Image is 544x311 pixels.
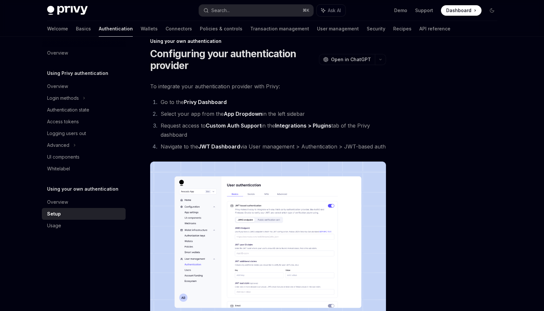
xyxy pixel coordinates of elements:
a: Connectors [166,21,192,37]
button: Ask AI [317,5,345,16]
div: Overview [47,49,68,57]
li: Request access to in the tab of the Privy dashboard [159,121,386,139]
a: JWT Dashboard [198,143,240,150]
div: Using your own authentication [150,38,386,44]
a: Overview [42,196,126,208]
a: Usage [42,220,126,232]
a: Security [367,21,385,37]
a: Access tokens [42,116,126,128]
a: Welcome [47,21,68,37]
a: Whitelabel [42,163,126,175]
a: Privy Dashboard [184,99,227,106]
h1: Configuring your authentication provider [150,48,316,71]
span: ⌘ K [303,8,309,13]
a: Overview [42,80,126,92]
div: Logging users out [47,130,86,137]
li: Select your app from the in the left sidebar [159,109,386,118]
a: Logging users out [42,128,126,139]
li: Go to the [159,97,386,107]
button: Search...⌘K [199,5,313,16]
div: Login methods [47,94,79,102]
div: Access tokens [47,118,79,126]
a: Authentication state [42,104,126,116]
div: Authentication state [47,106,89,114]
div: Search... [211,7,230,14]
a: Support [415,7,433,14]
span: Ask AI [328,7,341,14]
div: Whitelabel [47,165,70,173]
a: Wallets [141,21,158,37]
strong: App Dropdown [224,111,262,117]
a: UI components [42,151,126,163]
div: Overview [47,82,68,90]
div: Advanced [47,141,69,149]
button: Toggle dark mode [487,5,497,16]
div: Usage [47,222,61,230]
a: API reference [419,21,450,37]
div: UI components [47,153,79,161]
a: User management [317,21,359,37]
a: Setup [42,208,126,220]
span: Open in ChatGPT [331,56,371,63]
h5: Using Privy authentication [47,69,108,77]
a: Recipes [393,21,412,37]
a: Overview [42,47,126,59]
strong: Privy Dashboard [184,99,227,105]
img: dark logo [47,6,88,15]
strong: Custom Auth Support [206,122,261,129]
a: Demo [394,7,407,14]
a: Policies & controls [200,21,242,37]
div: Overview [47,198,68,206]
a: Integrations > Plugins [275,122,331,129]
div: Setup [47,210,61,218]
li: Navigate to the via User management > Authentication > JWT-based auth [159,142,386,151]
a: Dashboard [441,5,482,16]
h5: Using your own authentication [47,185,118,193]
span: Dashboard [446,7,471,14]
span: To integrate your authentication provider with Privy: [150,82,386,91]
a: Basics [76,21,91,37]
a: Transaction management [250,21,309,37]
a: Authentication [99,21,133,37]
button: Open in ChatGPT [319,54,375,65]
